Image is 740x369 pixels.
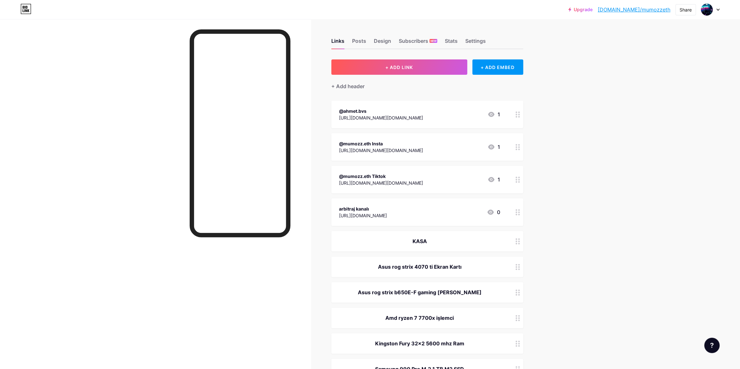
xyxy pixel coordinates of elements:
div: [URL][DOMAIN_NAME][DOMAIN_NAME] [339,180,423,186]
div: [URL][DOMAIN_NAME] [339,212,387,219]
div: Stats [445,37,458,49]
div: Links [331,37,344,49]
div: [URL][DOMAIN_NAME][DOMAIN_NAME] [339,147,423,154]
div: Asus rog strix b650E-F gaming [PERSON_NAME] [339,288,500,296]
div: Share [680,6,692,13]
div: Design [374,37,391,49]
div: @mumozz.eth Tiktok [339,173,423,180]
a: Upgrade [568,7,593,12]
div: + ADD EMBED [472,59,523,75]
div: KASA [339,237,500,245]
div: 1 [487,176,500,183]
img: mumozzeth [701,4,713,16]
button: + ADD LINK [331,59,467,75]
div: Posts [352,37,366,49]
div: 1 [487,143,500,151]
div: Subscribers [399,37,437,49]
div: + Add header [331,82,365,90]
a: [DOMAIN_NAME]/mumozzeth [598,6,670,13]
div: 0 [487,208,500,216]
div: Amd ryzen 7 7700x işlemci [339,314,500,322]
div: Settings [465,37,486,49]
div: @mumozz.eth Insta [339,140,423,147]
span: + ADD LINK [385,65,413,70]
div: @ahmet.bvs [339,108,423,114]
div: 1 [487,111,500,118]
div: arbitraj kanalı [339,205,387,212]
div: [URL][DOMAIN_NAME][DOMAIN_NAME] [339,114,423,121]
div: Asus rog strix 4070 ti Ekran Kartı [339,263,500,271]
span: NEW [430,39,436,43]
div: Kingston Fury 32x2 5600 mhz Ram [339,340,500,347]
